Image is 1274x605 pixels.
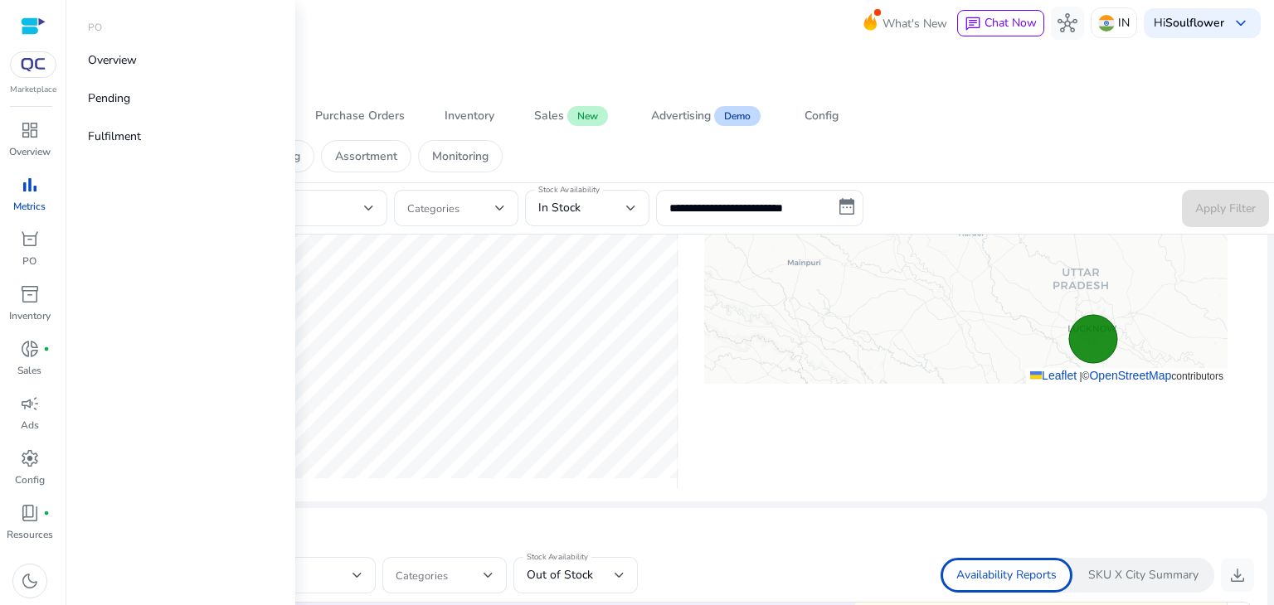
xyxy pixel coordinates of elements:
span: New [567,106,608,126]
p: Overview [9,144,51,159]
span: fiber_manual_record [43,346,50,352]
p: Availability Reports [86,521,1254,539]
span: download [1228,565,1247,585]
button: download [1221,559,1254,592]
p: IN [1118,8,1130,37]
span: hub [1058,13,1077,33]
mat-label: Stock Availability [527,551,588,563]
button: hub [1051,7,1084,40]
p: Inventory [9,308,51,323]
span: dark_mode [20,571,40,591]
p: Pending [88,90,130,107]
mat-label: Stock Availability [538,184,600,196]
span: Out of Stock [527,567,593,583]
span: fiber_manual_record [43,510,50,516]
div: © contributors [1026,368,1228,385]
p: Resources [7,527,53,542]
div: Config [805,110,839,122]
span: Demo [714,106,761,126]
p: Sales [17,363,41,378]
p: Hi [1154,17,1224,29]
div: Inventory [445,110,494,122]
p: Ads [21,418,39,433]
span: chat [965,16,981,32]
span: inventory_2 [20,284,40,304]
p: PO [22,254,36,269]
span: Chat Now [985,15,1037,31]
span: keyboard_arrow_down [1231,13,1251,33]
span: donut_small [20,339,40,359]
div: Purchase Orders [315,110,405,122]
p: Overview [88,51,137,69]
b: Soulflower [1165,15,1224,31]
button: chatChat Now [957,10,1044,36]
p: Marketplace [10,84,56,96]
a: OpenStreetMap [1089,369,1171,382]
img: in.svg [1098,15,1115,31]
span: What's New [883,9,947,38]
p: Monitoring [432,148,489,165]
span: dashboard [20,120,40,140]
p: Assortment [335,148,397,165]
p: Fulfilment [88,128,141,145]
img: QC-logo.svg [18,58,48,71]
div: Sales [534,110,564,122]
p: Availability Reports [956,567,1057,583]
span: settings [20,448,40,468]
p: PO [88,20,102,35]
span: bar_chart [20,175,40,195]
span: In Stock [538,200,581,215]
span: campaign [20,394,40,414]
a: Leaflet [1030,369,1077,382]
p: Metrics [13,199,46,214]
div: Advertising [651,110,711,122]
p: Config [15,472,45,487]
p: SKU X City Summary [1088,567,1199,583]
span: orders [20,230,40,249]
span: book_4 [20,503,40,523]
span: | [1079,370,1082,382]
